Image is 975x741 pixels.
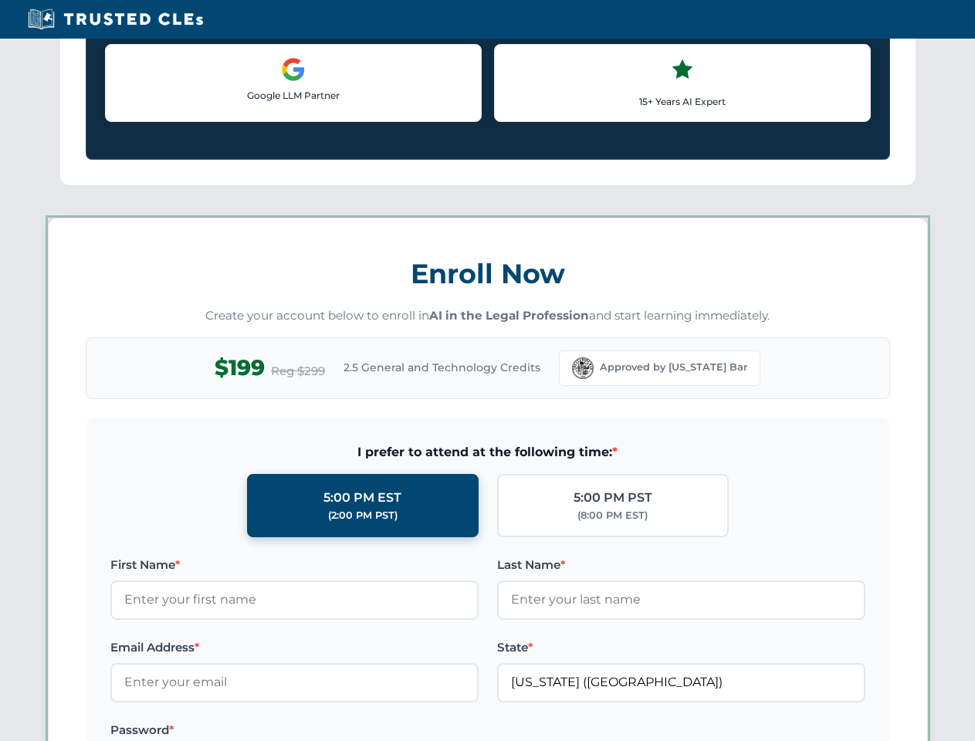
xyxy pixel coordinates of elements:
p: 15+ Years AI Expert [507,94,858,109]
img: Florida Bar [572,357,594,379]
p: Google LLM Partner [118,88,469,103]
input: Enter your email [110,663,479,702]
label: First Name [110,556,479,574]
span: Reg $299 [271,362,325,381]
label: Password [110,721,479,739]
div: 5:00 PM EST [323,488,401,508]
label: Last Name [497,556,865,574]
div: 5:00 PM PST [574,488,652,508]
img: Google [281,57,306,82]
div: (8:00 PM EST) [577,508,648,523]
h3: Enroll Now [86,249,890,298]
span: I prefer to attend at the following time: [110,442,865,462]
input: Enter your last name [497,580,865,619]
div: (2:00 PM PST) [328,508,398,523]
input: Florida (FL) [497,663,865,702]
input: Enter your first name [110,580,479,619]
span: $199 [215,350,265,385]
label: State [497,638,865,657]
span: 2.5 General and Technology Credits [344,359,540,376]
label: Email Address [110,638,479,657]
img: Trusted CLEs [23,8,208,31]
p: Create your account below to enroll in and start learning immediately. [86,307,890,325]
span: Approved by [US_STATE] Bar [600,360,747,375]
strong: AI in the Legal Profession [429,308,589,323]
